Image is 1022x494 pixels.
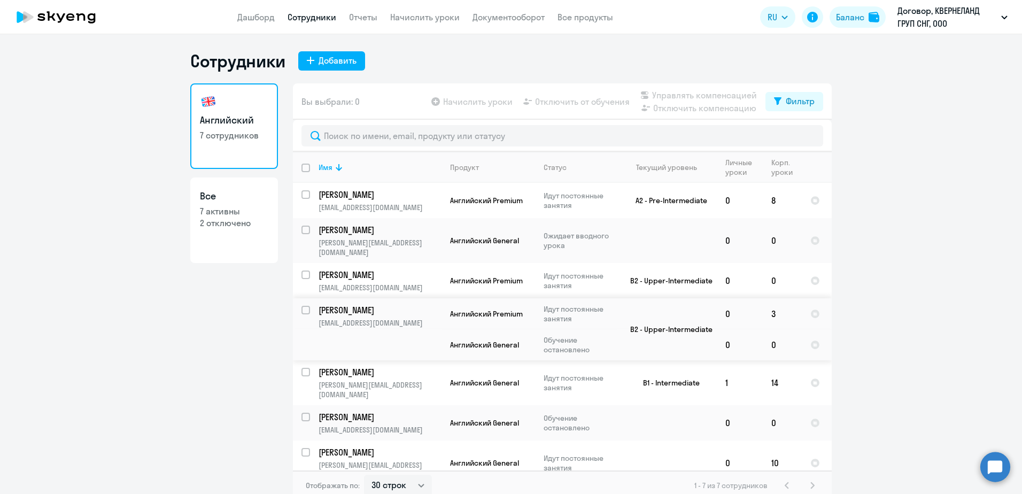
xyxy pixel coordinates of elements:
[544,191,617,210] p: Идут постоянные занятия
[450,196,523,205] span: Английский Premium
[319,380,441,399] p: [PERSON_NAME][EMAIL_ADDRESS][DOMAIN_NAME]
[897,4,997,30] p: Договор, КВЕРНЕЛАНД ГРУП СНГ, ООО
[617,263,717,298] td: B2 - Upper-Intermediate
[319,411,441,423] a: [PERSON_NAME]
[450,163,479,172] div: Продукт
[319,224,441,236] a: [PERSON_NAME]
[319,54,357,67] div: Добавить
[450,236,519,245] span: Английский General
[558,12,613,22] a: Все продукты
[390,12,460,22] a: Начислить уроки
[544,373,617,392] p: Идут постоянные занятия
[319,411,439,423] p: [PERSON_NAME]
[190,177,278,263] a: Все7 активны2 отключено
[717,360,763,405] td: 1
[200,217,268,229] p: 2 отключено
[717,298,763,329] td: 0
[765,92,823,111] button: Фильтр
[544,163,567,172] div: Статус
[319,366,439,378] p: [PERSON_NAME]
[319,446,441,458] a: [PERSON_NAME]
[544,335,617,354] p: Обучение остановлено
[617,298,717,360] td: B2 - Upper-Intermediate
[306,481,360,490] span: Отображать по:
[869,12,879,22] img: balance
[836,11,864,24] div: Баланс
[763,360,802,405] td: 14
[319,238,441,257] p: [PERSON_NAME][EMAIL_ADDRESS][DOMAIN_NAME]
[319,189,441,200] a: [PERSON_NAME]
[450,309,523,319] span: Английский Premium
[319,224,439,236] p: [PERSON_NAME]
[760,6,795,28] button: RU
[717,263,763,298] td: 0
[301,125,823,146] input: Поиск по имени, email, продукту или статусу
[768,11,777,24] span: RU
[200,189,268,203] h3: Все
[544,413,617,433] p: Обучение остановлено
[717,329,763,360] td: 0
[200,129,268,141] p: 7 сотрудников
[301,95,360,108] span: Вы выбрали: 0
[450,458,519,468] span: Английский General
[319,189,439,200] p: [PERSON_NAME]
[892,4,1013,30] button: Договор, КВЕРНЕЛАНД ГРУП СНГ, ООО
[319,304,439,316] p: [PERSON_NAME]
[636,163,697,172] div: Текущий уровень
[786,95,815,107] div: Фильтр
[319,304,441,316] a: [PERSON_NAME]
[200,113,268,127] h3: Английский
[763,329,802,360] td: 0
[319,425,441,435] p: [EMAIL_ADDRESS][DOMAIN_NAME]
[544,271,617,290] p: Идут постоянные занятия
[237,12,275,22] a: Дашборд
[288,12,336,22] a: Сотрудники
[190,83,278,169] a: Английский7 сотрудников
[319,203,441,212] p: [EMAIL_ADDRESS][DOMAIN_NAME]
[763,441,802,485] td: 10
[763,298,802,329] td: 3
[617,183,717,218] td: A2 - Pre-Intermediate
[717,441,763,485] td: 0
[473,12,545,22] a: Документооборот
[830,6,886,28] button: Балансbalance
[763,218,802,263] td: 0
[694,481,768,490] span: 1 - 7 из 7 сотрудников
[298,51,365,71] button: Добавить
[319,269,439,281] p: [PERSON_NAME]
[771,158,801,177] div: Корп. уроки
[349,12,377,22] a: Отчеты
[717,183,763,218] td: 0
[319,460,441,480] p: [PERSON_NAME][EMAIL_ADDRESS][DOMAIN_NAME]
[190,50,285,72] h1: Сотрудники
[544,304,617,323] p: Идут постоянные занятия
[450,340,519,350] span: Английский General
[319,366,441,378] a: [PERSON_NAME]
[763,183,802,218] td: 8
[319,318,441,328] p: [EMAIL_ADDRESS][DOMAIN_NAME]
[450,418,519,428] span: Английский General
[717,218,763,263] td: 0
[763,263,802,298] td: 0
[725,158,762,177] div: Личные уроки
[200,205,268,217] p: 7 активны
[319,269,441,281] a: [PERSON_NAME]
[763,405,802,441] td: 0
[319,283,441,292] p: [EMAIL_ADDRESS][DOMAIN_NAME]
[319,446,439,458] p: [PERSON_NAME]
[450,276,523,285] span: Английский Premium
[544,453,617,473] p: Идут постоянные занятия
[450,378,519,388] span: Английский General
[319,163,441,172] div: Имя
[717,405,763,441] td: 0
[319,163,332,172] div: Имя
[617,360,717,405] td: B1 - Intermediate
[200,93,217,110] img: english
[544,231,617,250] p: Ожидает вводного урока
[626,163,716,172] div: Текущий уровень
